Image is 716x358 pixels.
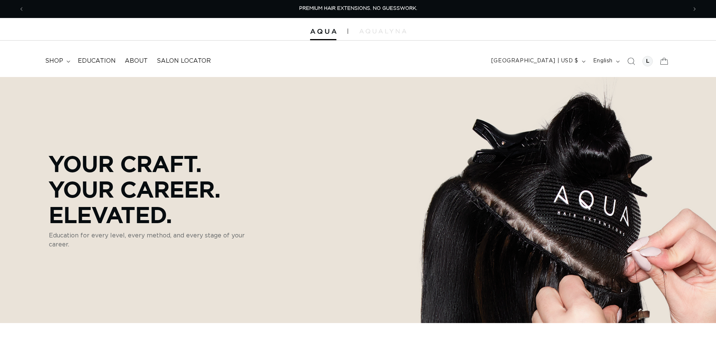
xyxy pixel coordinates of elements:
span: English [593,57,613,65]
img: Aqua Hair Extensions [310,29,336,34]
img: aqualyna.com [359,29,406,33]
span: shop [45,57,63,65]
a: About [120,53,152,69]
p: Education for every level, every method, and every stage of your career. [49,231,263,249]
span: About [125,57,148,65]
span: [GEOGRAPHIC_DATA] | USD $ [491,57,578,65]
button: [GEOGRAPHIC_DATA] | USD $ [487,54,589,68]
span: Education [78,57,116,65]
p: Your Craft. Your Career. Elevated. [49,151,263,227]
button: English [589,54,623,68]
button: Next announcement [686,2,703,16]
summary: Search [623,53,639,69]
span: PREMIUM HAIR EXTENSIONS. NO GUESSWORK. [299,6,417,11]
a: Salon Locator [152,53,215,69]
summary: shop [41,53,73,69]
span: Salon Locator [157,57,211,65]
a: Education [73,53,120,69]
button: Previous announcement [13,2,30,16]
